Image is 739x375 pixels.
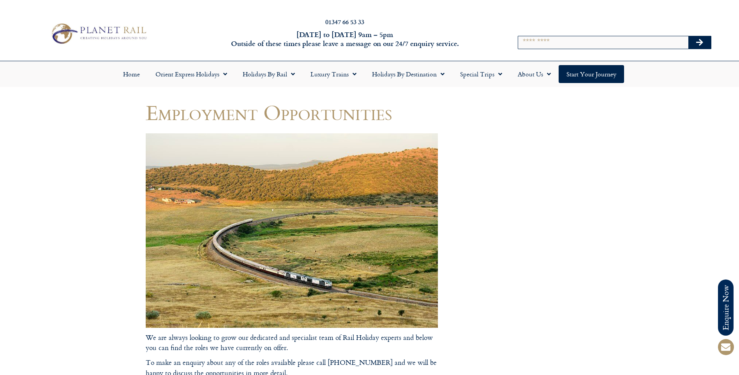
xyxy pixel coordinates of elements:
a: About Us [510,65,559,83]
a: Orient Express Holidays [148,65,235,83]
a: Holidays by Rail [235,65,303,83]
a: Start your Journey [559,65,624,83]
a: Special Trips [452,65,510,83]
nav: Menu [4,65,735,83]
a: 01347 66 53 33 [325,17,364,26]
a: Luxury Trains [303,65,364,83]
a: Home [115,65,148,83]
a: Holidays by Destination [364,65,452,83]
button: Search [688,36,711,49]
h6: [DATE] to [DATE] 9am – 5pm Outside of these times please leave a message on our 24/7 enquiry serv... [199,30,491,48]
img: Planet Rail Train Holidays Logo [48,21,149,46]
